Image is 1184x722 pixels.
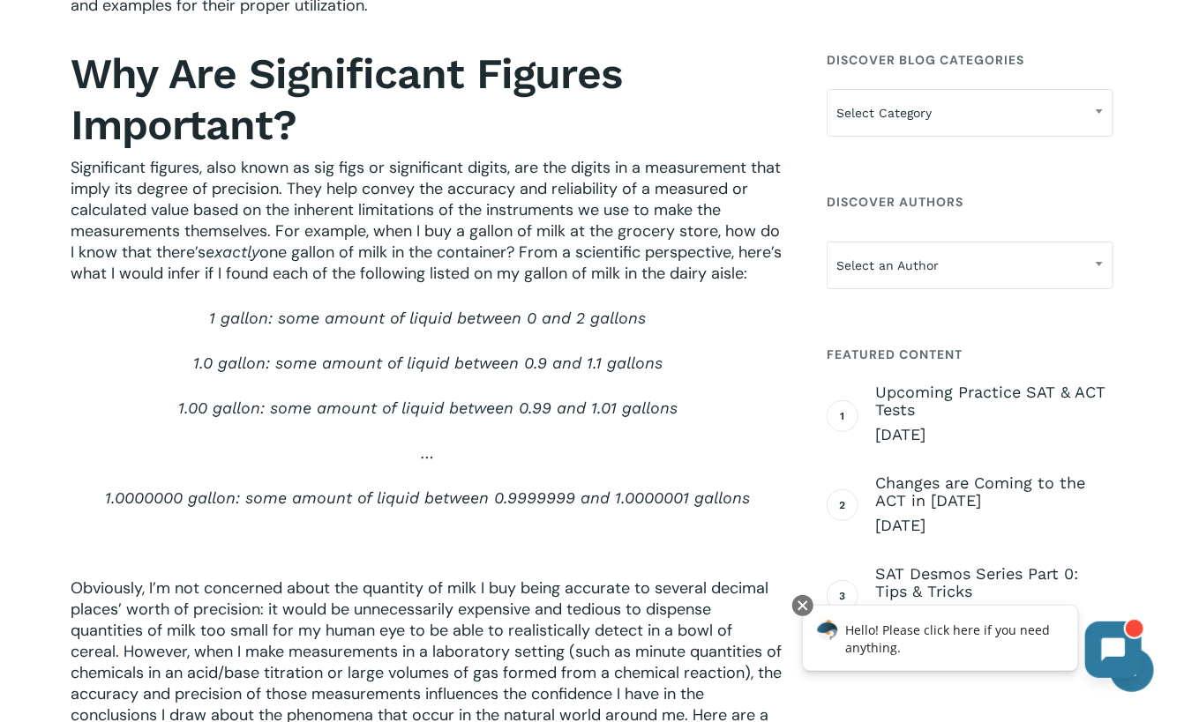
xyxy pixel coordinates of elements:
[828,94,1113,131] span: Select Category
[875,474,1113,536] a: Changes are Coming to the ACT in [DATE] [DATE]
[875,424,1113,445] span: [DATE]
[206,242,259,261] span: exactly
[827,89,1113,137] span: Select Category
[875,565,1113,600] span: SAT Desmos Series Part 0: Tips & Tricks
[421,443,434,462] span: …
[71,242,782,284] span: one gallon of milk in the container? From a scientific perspective, here’s what I would infer if ...
[105,488,750,507] span: 1.0000000 gallon: some amount of liquid between 0.9999999 and 1.0000001 gallons
[875,565,1113,627] a: SAT Desmos Series Part 0: Tips & Tricks [DATE]
[875,515,1113,536] span: [DATE]
[71,157,781,263] span: Significant figures, also known as sig figs or significant digits, are the digits in a measuremen...
[828,247,1113,284] span: Select an Author
[193,354,663,372] span: 1.0 gallon: some amount of liquid between 0.9 and 1.1 gallons
[71,48,622,150] b: Why Are Significant Figures Important?
[827,186,1113,218] h4: Discover Authors
[875,383,1113,445] a: Upcoming Practice SAT & ACT Tests [DATE]
[827,44,1113,76] h4: Discover Blog Categories
[827,339,1113,370] h4: Featured Content
[178,398,678,417] span: 1.00 gallon: some amount of liquid between 0.99 and 1.01 gallons
[209,309,646,327] span: 1 gallon: some amount of liquid between 0 and 2 gallons
[875,474,1113,510] span: Changes are Coming to the ACT in [DATE]
[875,383,1113,419] span: Upcoming Practice SAT & ACT Tests
[827,242,1113,289] span: Select an Author
[784,592,1159,697] iframe: Chatbot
